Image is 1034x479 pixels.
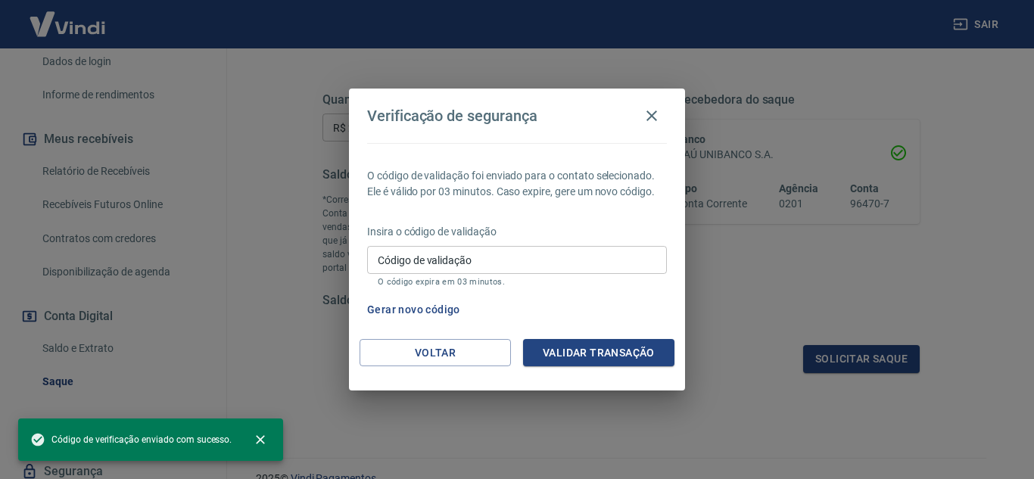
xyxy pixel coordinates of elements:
[523,339,674,367] button: Validar transação
[367,168,667,200] p: O código de validação foi enviado para o contato selecionado. Ele é válido por 03 minutos. Caso e...
[360,339,511,367] button: Voltar
[378,277,656,287] p: O código expira em 03 minutos.
[30,432,232,447] span: Código de verificação enviado com sucesso.
[367,107,537,125] h4: Verificação de segurança
[244,423,277,456] button: close
[361,296,466,324] button: Gerar novo código
[367,224,667,240] p: Insira o código de validação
